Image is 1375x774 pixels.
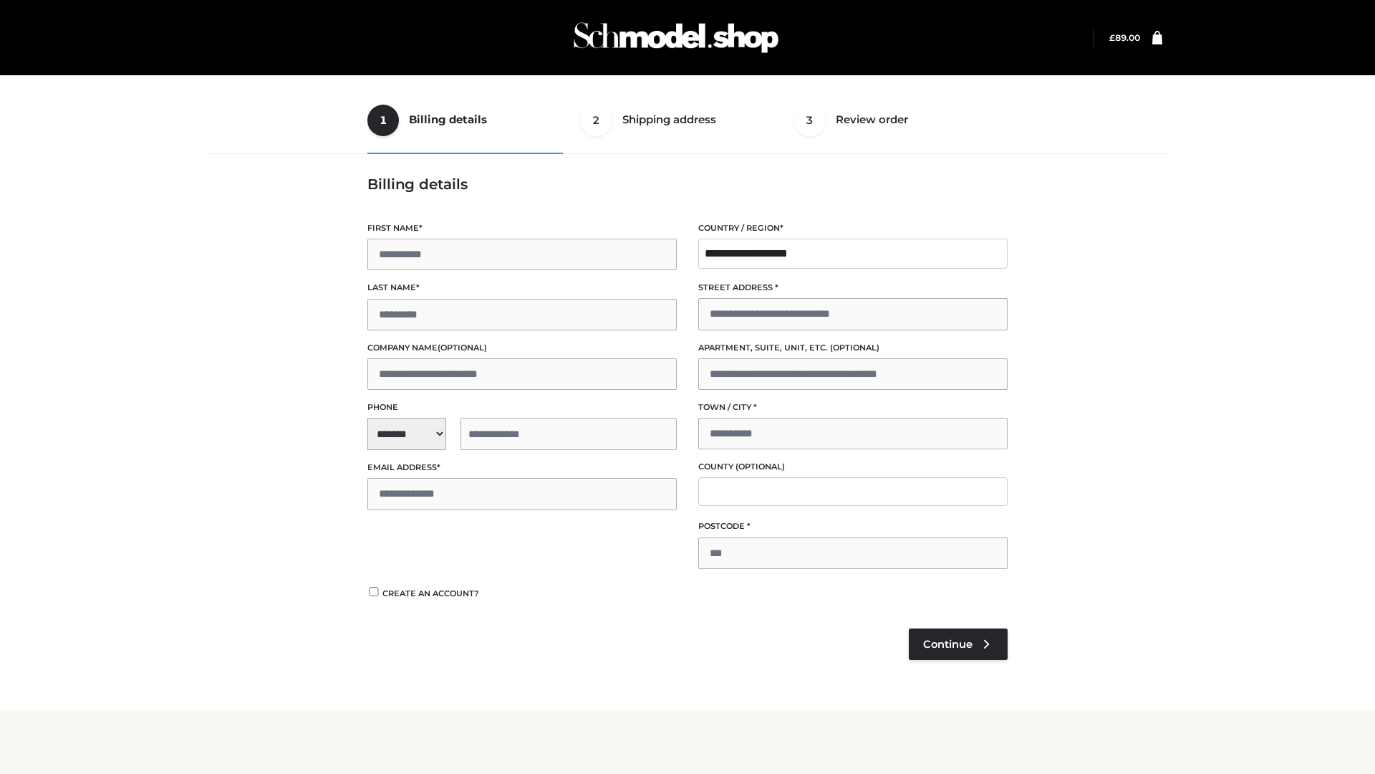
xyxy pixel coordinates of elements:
[735,462,785,472] span: (optional)
[1109,32,1140,43] bdi: 89.00
[438,343,487,353] span: (optional)
[698,401,1008,414] label: Town / City
[698,460,1008,474] label: County
[698,341,1008,355] label: Apartment, suite, unit, etc.
[1109,32,1115,43] span: £
[367,461,677,474] label: Email address
[367,281,677,295] label: Last name
[698,520,1008,533] label: Postcode
[367,401,677,414] label: Phone
[367,176,1008,193] h3: Billing details
[382,588,479,598] span: Create an account?
[367,341,677,355] label: Company name
[367,221,677,235] label: First name
[830,343,879,353] span: (optional)
[1109,32,1140,43] a: £89.00
[367,587,380,596] input: Create an account?
[698,221,1008,235] label: Country / Region
[909,629,1008,660] a: Continue
[923,638,973,651] span: Continue
[698,281,1008,295] label: Street address
[569,9,783,66] img: Schmodel Admin 964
